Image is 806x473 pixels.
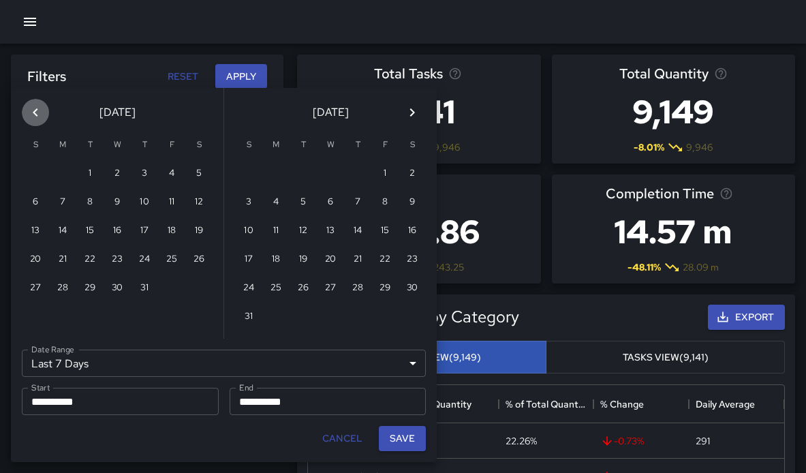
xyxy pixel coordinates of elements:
button: 2 [399,160,426,187]
span: Thursday [132,132,157,159]
span: Sunday [236,132,261,159]
button: 20 [22,246,49,273]
span: Monday [50,132,75,159]
button: 6 [22,189,49,216]
button: 31 [235,303,262,331]
button: 19 [185,217,213,245]
button: 16 [104,217,131,245]
button: 7 [49,189,76,216]
button: 11 [262,217,290,245]
button: 21 [344,246,371,273]
button: 27 [22,275,49,302]
button: 5 [185,160,213,187]
label: Start [31,382,50,393]
button: 22 [371,246,399,273]
button: 30 [399,275,426,302]
button: Cancel [317,426,368,451]
label: End [239,382,253,393]
span: [DATE] [313,103,349,122]
button: 8 [76,189,104,216]
button: 30 [104,275,131,302]
button: 25 [158,246,185,273]
span: Friday [159,132,184,159]
button: 13 [22,217,49,245]
span: Tuesday [291,132,315,159]
button: 3 [235,189,262,216]
button: 24 [235,275,262,302]
span: Wednesday [105,132,129,159]
button: 14 [49,217,76,245]
button: 24 [131,246,158,273]
button: 3 [131,160,158,187]
button: Previous month [22,99,49,126]
button: 27 [317,275,344,302]
button: 10 [235,217,262,245]
button: 15 [76,217,104,245]
span: Thursday [345,132,370,159]
button: 28 [344,275,371,302]
span: [DATE] [99,103,136,122]
button: 9 [399,189,426,216]
button: 5 [290,189,317,216]
button: 14 [344,217,371,245]
button: Save [379,426,426,451]
button: 4 [262,189,290,216]
button: 31 [131,275,158,302]
button: 4 [158,160,185,187]
button: 28 [49,275,76,302]
button: 18 [158,217,185,245]
div: Last 7 Days [22,350,426,377]
button: 12 [290,217,317,245]
span: Monday [264,132,288,159]
label: Date Range [31,344,74,355]
button: 18 [262,246,290,273]
button: 1 [76,160,104,187]
button: 1 [371,160,399,187]
button: 11 [158,189,185,216]
button: 7 [344,189,371,216]
button: 12 [185,189,213,216]
button: 2 [104,160,131,187]
button: 22 [76,246,104,273]
button: 19 [290,246,317,273]
span: Sunday [23,132,48,159]
button: 15 [371,217,399,245]
button: Next month [399,99,426,126]
span: Tuesday [78,132,102,159]
span: Saturday [400,132,424,159]
button: 29 [76,275,104,302]
span: Saturday [187,132,211,159]
button: 16 [399,217,426,245]
button: 21 [49,246,76,273]
button: 10 [131,189,158,216]
button: 29 [371,275,399,302]
button: 26 [185,246,213,273]
button: 17 [131,217,158,245]
button: 23 [399,246,426,273]
button: 8 [371,189,399,216]
button: 9 [104,189,131,216]
button: 17 [235,246,262,273]
button: 20 [317,246,344,273]
span: Wednesday [318,132,343,159]
button: 6 [317,189,344,216]
button: 13 [317,217,344,245]
button: 26 [290,275,317,302]
button: 23 [104,246,131,273]
button: 25 [262,275,290,302]
span: Friday [373,132,397,159]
